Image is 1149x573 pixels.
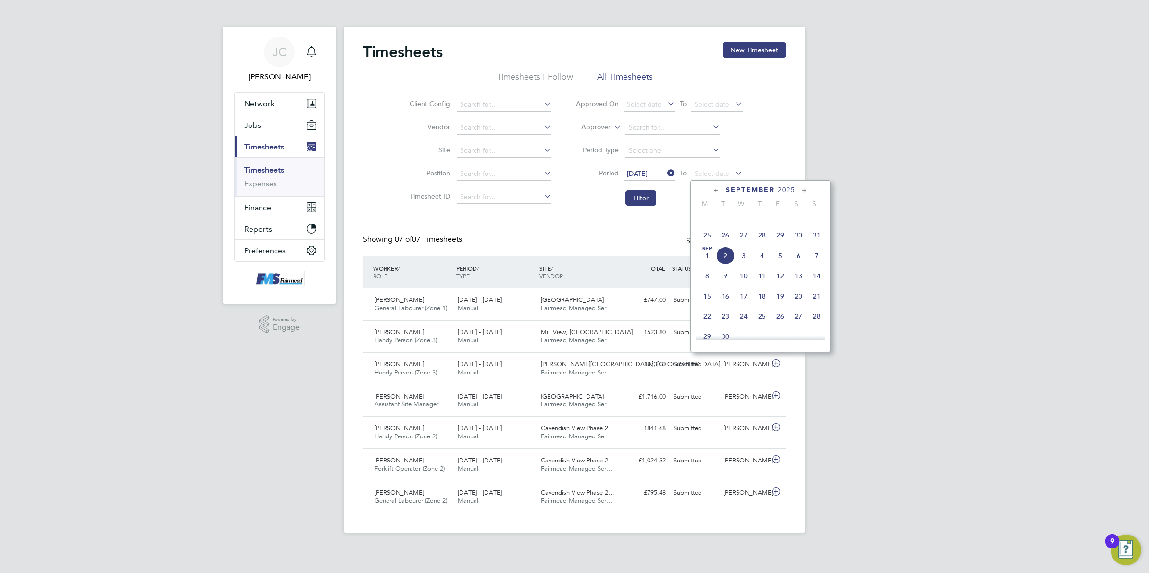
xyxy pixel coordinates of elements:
[537,260,620,285] div: SITE
[235,136,324,157] button: Timesheets
[254,271,305,286] img: f-mead-logo-retina.png
[1111,535,1141,565] button: Open Resource Center, 9 new notifications
[458,456,502,464] span: [DATE] - [DATE]
[670,485,720,501] div: Submitted
[223,27,336,304] nav: Main navigation
[375,360,424,368] span: [PERSON_NAME]
[627,169,648,178] span: [DATE]
[735,247,753,265] span: 3
[541,464,612,473] span: Fairmead Managed Ser…
[620,357,670,373] div: £873.00
[407,192,450,200] label: Timesheet ID
[808,287,826,305] span: 21
[753,267,771,285] span: 11
[235,240,324,261] button: Preferences
[771,267,789,285] span: 12
[244,179,277,188] a: Expenses
[789,287,808,305] span: 20
[789,226,808,244] span: 30
[375,432,437,440] span: Handy Person (Zone 2)
[244,224,272,234] span: Reports
[726,186,774,194] span: September
[716,307,735,325] span: 23
[458,432,478,440] span: Manual
[375,392,424,400] span: [PERSON_NAME]
[454,260,537,285] div: PERIOD
[670,389,720,405] div: Submitted
[244,203,271,212] span: Finance
[735,267,753,285] span: 10
[670,421,720,436] div: Submitted
[407,123,450,131] label: Vendor
[625,144,720,158] input: Select one
[457,144,551,158] input: Search for...
[235,157,324,196] div: Timesheets
[750,199,769,208] span: T
[670,260,720,277] div: STATUS
[735,307,753,325] span: 24
[497,71,573,88] li: Timesheets I Follow
[375,488,424,497] span: [PERSON_NAME]
[695,169,729,178] span: Select date
[771,247,789,265] span: 5
[753,226,771,244] span: 28
[620,453,670,469] div: £1,024.32
[244,99,275,108] span: Network
[753,307,771,325] span: 25
[458,368,478,376] span: Manual
[771,287,789,305] span: 19
[541,360,720,368] span: [PERSON_NAME][GEOGRAPHIC_DATA], [GEOGRAPHIC_DATA]
[771,307,789,325] span: 26
[620,485,670,501] div: £795.48
[735,226,753,244] span: 27
[808,307,826,325] span: 28
[375,304,447,312] span: General Labourer (Zone 1)
[1110,541,1114,554] div: 9
[458,392,502,400] span: [DATE] - [DATE]
[541,497,612,505] span: Fairmead Managed Ser…
[244,142,284,151] span: Timesheets
[620,292,670,308] div: £747.00
[698,307,716,325] span: 22
[648,264,665,272] span: TOTAL
[363,235,464,245] div: Showing
[808,247,826,265] span: 7
[720,485,770,501] div: [PERSON_NAME]
[235,197,324,218] button: Finance
[567,123,611,132] label: Approver
[398,264,400,272] span: /
[457,190,551,204] input: Search for...
[597,71,653,88] li: All Timesheets
[273,315,300,324] span: Powered by
[375,456,424,464] span: [PERSON_NAME]
[541,392,604,400] span: [GEOGRAPHIC_DATA]
[698,226,716,244] span: 25
[771,226,789,244] span: 29
[477,264,479,272] span: /
[244,246,286,255] span: Preferences
[695,100,729,109] span: Select date
[696,199,714,208] span: M
[541,488,614,497] span: Cavendish View Phase 2…
[789,247,808,265] span: 6
[457,98,551,112] input: Search for...
[808,226,826,244] span: 31
[458,304,478,312] span: Manual
[575,146,619,154] label: Period Type
[458,328,502,336] span: [DATE] - [DATE]
[458,488,502,497] span: [DATE] - [DATE]
[723,42,786,58] button: New Timesheet
[787,199,805,208] span: S
[395,235,462,244] span: 07 Timesheets
[808,267,826,285] span: 14
[716,287,735,305] span: 16
[458,296,502,304] span: [DATE] - [DATE]
[620,421,670,436] div: £841.68
[789,307,808,325] span: 27
[375,328,424,336] span: [PERSON_NAME]
[375,424,424,432] span: [PERSON_NAME]
[627,100,662,109] span: Select date
[458,464,478,473] span: Manual
[716,247,735,265] span: 2
[686,235,767,248] div: Status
